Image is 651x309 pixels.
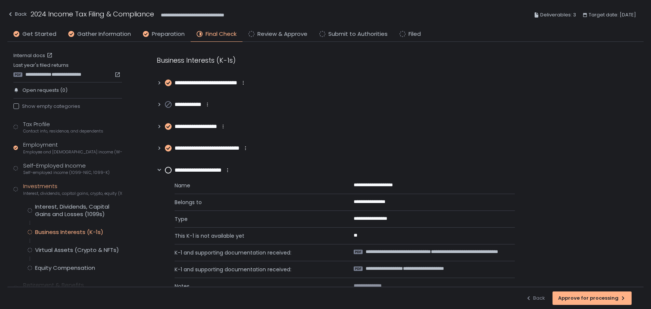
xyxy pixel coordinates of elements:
div: Approve for processing [558,295,626,302]
button: Approve for processing [553,291,632,305]
span: Gather Information [77,30,131,38]
div: Self-Employed Income [23,162,110,176]
span: Employee and [DEMOGRAPHIC_DATA] income (W-2s) [23,149,122,155]
button: Back [526,291,545,305]
div: Back [7,10,27,19]
span: Open requests (0) [22,87,68,94]
div: Last year's filed returns [13,62,122,78]
div: Employment [23,141,122,155]
span: Target date: [DATE] [589,10,636,19]
div: Virtual Assets (Crypto & NFTs) [35,246,119,254]
span: K-1 and supporting documentation received: [175,249,336,256]
span: Preparation [152,30,185,38]
span: Filed [409,30,421,38]
span: Self-employed income (1099-NEC, 1099-K) [23,170,110,175]
div: Tax Profile [23,120,103,134]
button: Back [7,9,27,21]
span: K-1 and supporting documentation received: [175,266,336,273]
span: Final Check [206,30,237,38]
span: Review & Approve [257,30,307,38]
div: Back [526,295,545,302]
div: Investments [23,182,122,196]
span: Get Started [22,30,56,38]
span: Contact info, residence, and dependents [23,128,103,134]
span: This K-1 is not available yet [175,232,336,240]
span: Belongs to [175,199,336,206]
div: Interest, Dividends, Capital Gains and Losses (1099s) [35,203,122,218]
span: Name [175,182,336,189]
div: Equity Compensation [35,264,95,272]
div: Business Interests (K-1s) [35,228,103,236]
a: Internal docs [13,52,54,59]
span: Notes [175,283,336,290]
h1: 2024 Income Tax Filing & Compliance [31,9,154,19]
div: Business Interests (K-1s) [157,55,515,65]
span: Deliverables: 3 [540,10,576,19]
span: Interest, dividends, capital gains, crypto, equity (1099s, K-1s) [23,191,122,196]
span: Submit to Authorities [328,30,388,38]
span: Type [175,215,336,223]
div: Retirement & Benefits [23,281,122,295]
